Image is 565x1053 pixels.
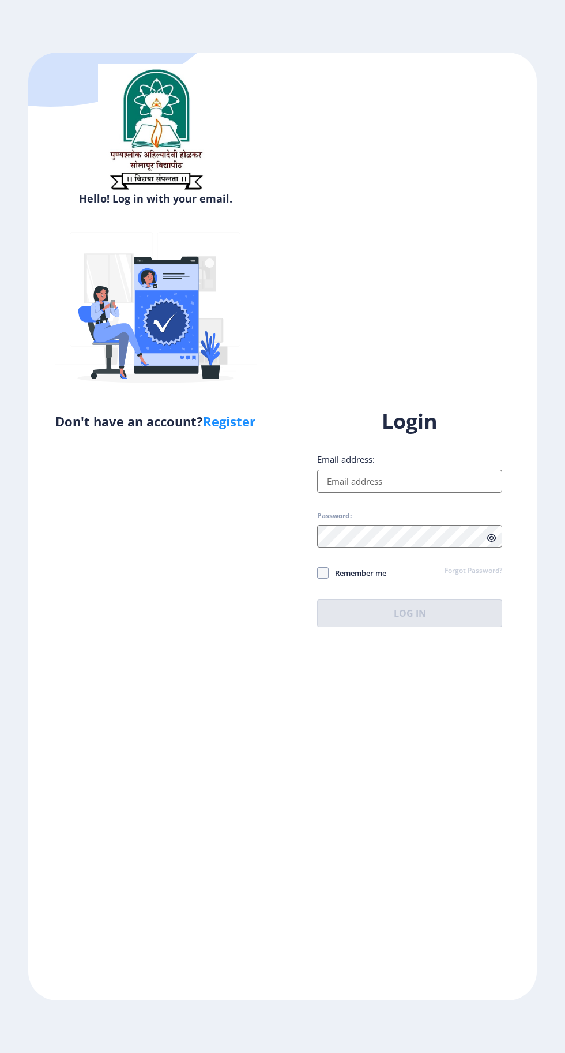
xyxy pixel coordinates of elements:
img: sulogo.png [98,64,213,194]
label: Email address: [317,454,375,465]
img: Verified-rafiki.svg [55,210,257,412]
h1: Login [317,407,502,435]
h5: Don't have an account? [37,412,274,430]
label: Password: [317,511,352,520]
a: Register [203,413,255,430]
h6: Hello! Log in with your email. [37,192,274,205]
button: Log In [317,599,502,627]
input: Email address [317,470,502,493]
span: Remember me [329,566,386,580]
a: Forgot Password? [445,566,502,576]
